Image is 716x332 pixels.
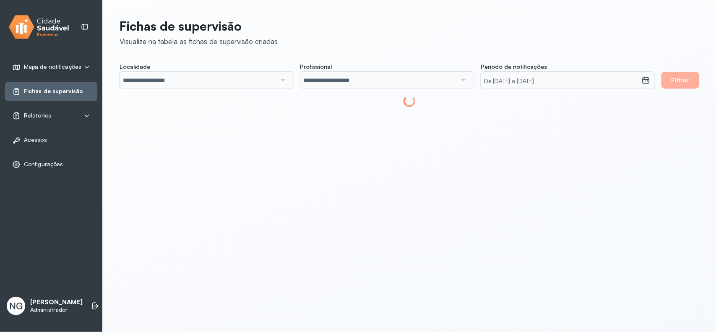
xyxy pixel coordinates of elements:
[9,301,23,311] span: NG
[12,87,90,96] a: Fichas de supervisão
[484,77,638,86] small: De [DATE] a [DATE]
[30,298,83,306] p: [PERSON_NAME]
[120,63,150,71] span: Localidade
[24,136,47,144] span: Acessos
[481,63,547,71] span: Período de notificações
[120,37,278,46] div: Visualize na tabela as fichas de supervisão criadas
[30,306,83,314] p: Administrador
[24,161,63,168] span: Configurações
[120,18,278,34] p: Fichas de supervisão
[300,63,332,71] span: Profissional
[24,88,83,95] span: Fichas de supervisão
[24,112,51,119] span: Relatórios
[24,63,81,71] span: Mapa de notificações
[661,72,699,89] button: Filtrar
[9,13,69,41] img: logo.svg
[12,160,90,169] a: Configurações
[12,136,90,144] a: Acessos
